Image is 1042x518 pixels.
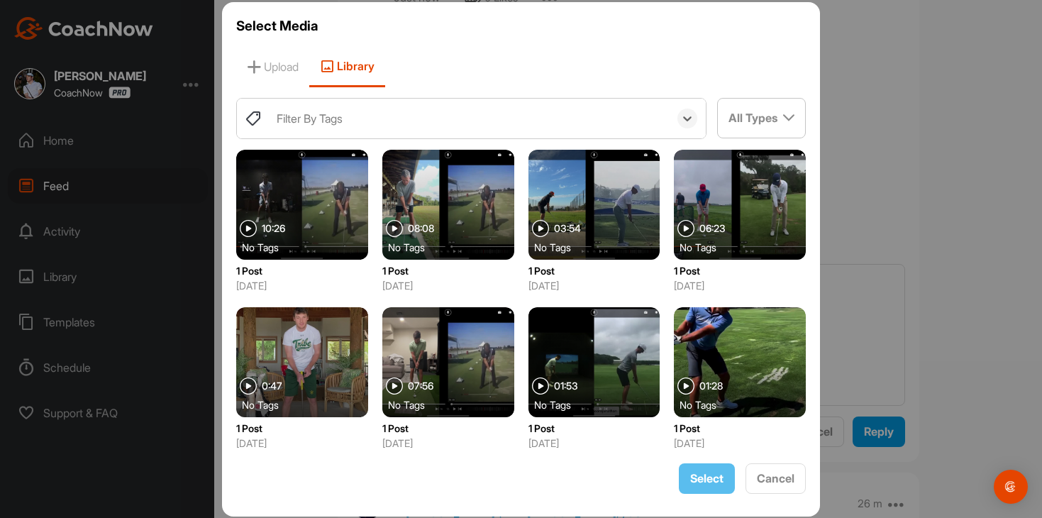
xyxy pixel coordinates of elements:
[690,471,724,485] span: Select
[388,397,520,412] div: No Tags
[532,378,549,395] img: play
[757,471,794,485] span: Cancel
[382,278,514,293] p: [DATE]
[240,378,257,395] img: play
[262,381,282,391] span: 0:47
[236,16,807,36] h3: Select Media
[408,381,433,391] span: 07:56
[534,397,666,412] div: No Tags
[679,463,735,494] button: Select
[242,240,374,254] div: No Tags
[677,378,694,395] img: play
[534,240,666,254] div: No Tags
[528,263,660,278] p: 1 Post
[746,463,806,494] button: Cancel
[242,397,374,412] div: No Tags
[277,110,343,127] div: Filter By Tags
[532,220,549,237] img: play
[674,263,806,278] p: 1 Post
[309,47,385,87] span: Library
[236,47,309,87] span: Upload
[677,220,694,237] img: play
[680,397,811,412] div: No Tags
[240,220,257,237] img: play
[554,381,578,391] span: 01:53
[382,421,514,436] p: 1 Post
[245,110,262,127] img: tags
[699,224,726,233] span: 06:23
[528,421,660,436] p: 1 Post
[236,263,368,278] p: 1 Post
[994,470,1028,504] div: Open Intercom Messenger
[386,378,403,395] img: play
[408,224,434,233] span: 08:08
[674,421,806,436] p: 1 Post
[718,99,805,137] div: All Types
[528,278,660,293] p: [DATE]
[674,436,806,451] p: [DATE]
[388,240,520,254] div: No Tags
[699,381,723,391] span: 01:28
[554,224,581,233] span: 03:54
[262,224,285,233] span: 10:26
[386,220,403,237] img: play
[680,240,811,254] div: No Tags
[236,278,368,293] p: [DATE]
[674,278,806,293] p: [DATE]
[382,263,514,278] p: 1 Post
[236,436,368,451] p: [DATE]
[236,421,368,436] p: 1 Post
[528,436,660,451] p: [DATE]
[382,436,514,451] p: [DATE]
